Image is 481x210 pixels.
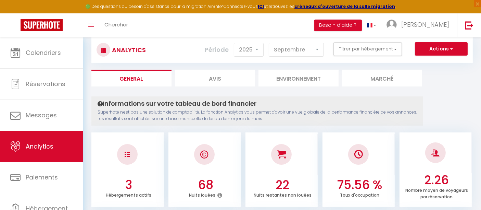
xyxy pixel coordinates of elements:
[403,173,470,187] h3: 2.26
[26,48,61,57] span: Calendriers
[254,191,312,198] p: Nuits restantes non louées
[465,21,473,30] img: logout
[381,13,458,37] a: ... [PERSON_NAME]
[387,20,397,30] img: ...
[333,42,402,56] button: Filtrer par hébergement
[340,191,379,198] p: Taux d'occupation
[99,13,133,37] a: Chercher
[26,173,58,182] span: Paiements
[189,191,215,198] p: Nuits louées
[172,178,239,192] h3: 68
[5,3,26,23] button: Ouvrir le widget de chat LiveChat
[98,100,417,107] h4: Informations sur votre tableau de bord financier
[258,3,264,9] a: ICI
[326,178,393,192] h3: 75.56 %
[91,70,172,86] li: General
[104,21,128,28] span: Chercher
[125,152,130,157] img: NO IMAGE
[26,80,65,88] span: Réservations
[405,186,468,200] p: Nombre moyen de voyageurs par réservation
[26,142,53,151] span: Analytics
[342,70,422,86] li: Marché
[21,19,63,31] img: Super Booking
[175,70,255,86] li: Avis
[294,3,395,9] a: créneaux d'ouverture de la salle migration
[314,20,362,31] button: Besoin d'aide ?
[106,191,151,198] p: Hébergements actifs
[95,178,162,192] h3: 3
[26,111,57,119] span: Messages
[110,42,146,58] h3: Analytics
[401,20,449,29] span: [PERSON_NAME]
[205,42,229,57] label: Période
[258,70,339,86] li: Environnement
[98,109,417,122] p: Superhote n'est pas une solution de comptabilité. La fonction Analytics vous permet d'avoir une v...
[249,178,316,192] h3: 22
[415,42,468,56] button: Actions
